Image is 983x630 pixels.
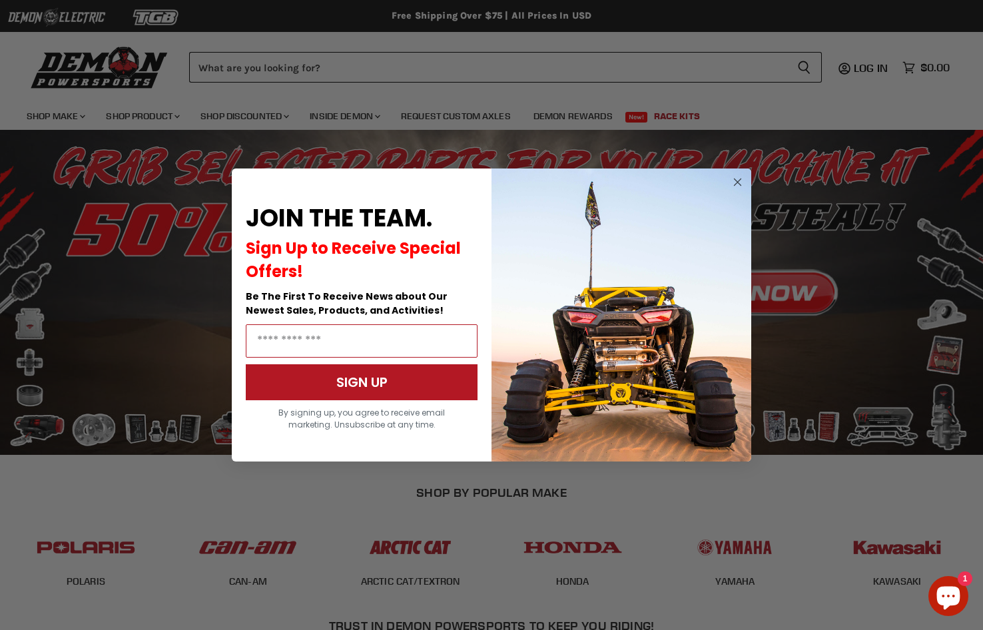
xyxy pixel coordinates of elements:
input: Email Address [246,324,478,358]
span: JOIN THE TEAM. [246,201,432,235]
button: Close dialog [729,174,746,190]
span: By signing up, you agree to receive email marketing. Unsubscribe at any time. [278,407,445,430]
inbox-online-store-chat: Shopify online store chat [924,576,972,619]
span: Sign Up to Receive Special Offers! [246,237,461,282]
button: SIGN UP [246,364,478,400]
img: a9095488-b6e7-41ba-879d-588abfab540b.jpeg [491,168,751,462]
span: Be The First To Receive News about Our Newest Sales, Products, and Activities! [246,290,448,317]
